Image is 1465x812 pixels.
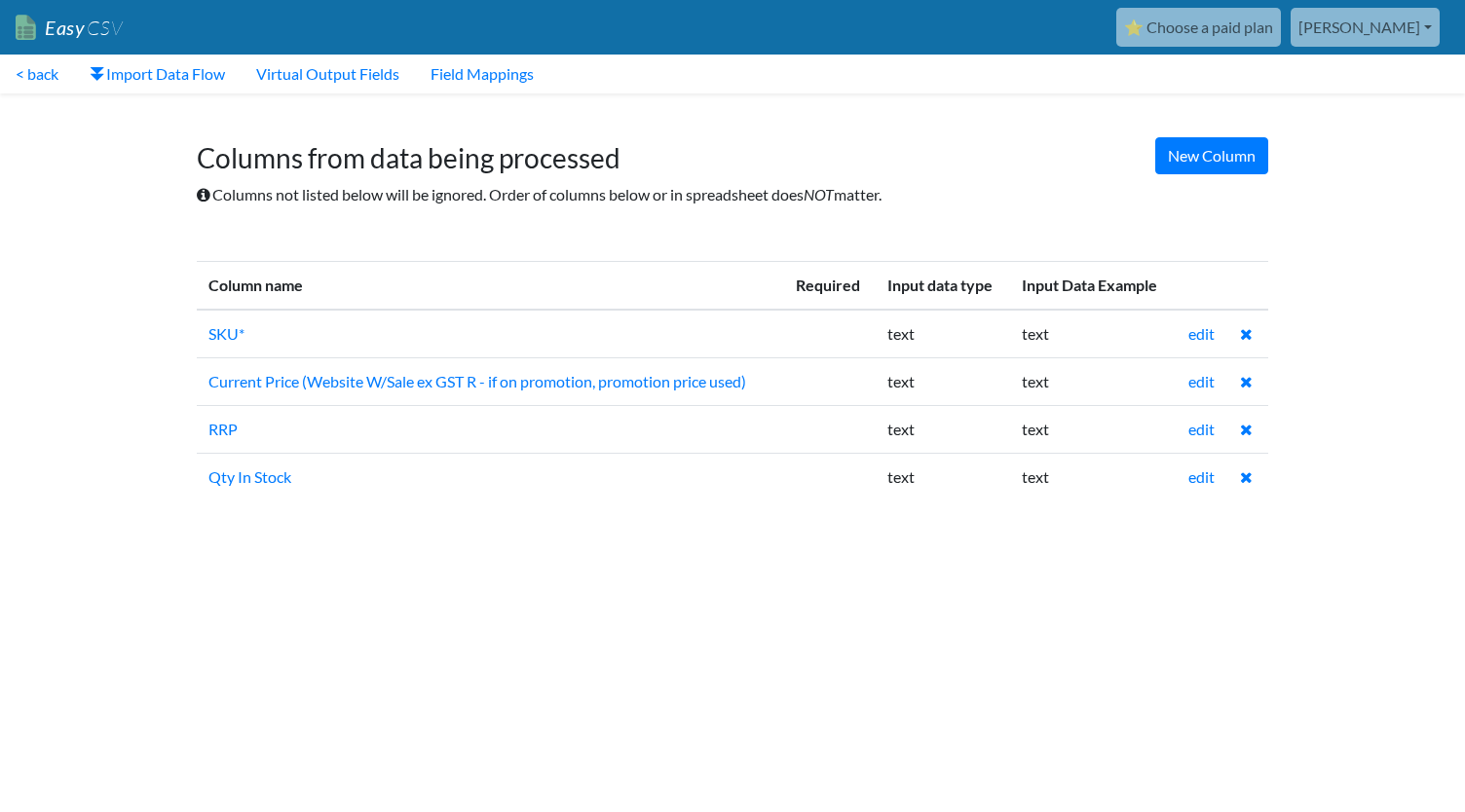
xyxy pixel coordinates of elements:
a: edit [1188,324,1215,343]
span: CSV [85,16,123,40]
td: text [876,310,1010,358]
a: edit [1188,420,1215,438]
a: Virtual Output Fields [241,55,415,93]
td: text [1010,310,1177,358]
a: [PERSON_NAME] [1291,8,1440,47]
td: text [876,453,1010,500]
a: edit [1188,372,1215,390]
th: Required [784,261,876,310]
th: Column name [197,261,784,310]
td: text [1010,357,1177,405]
a: edit [1188,467,1215,486]
a: Import Data Flow [74,55,241,93]
th: Input Data Example [1010,261,1177,310]
h1: Columns from data being processed [197,123,1268,175]
a: Current Price (Website W/Sale ex GST R - if on promotion, promotion price used) [208,372,746,390]
p: Columns not listed below will be ignored. Order of columns below or in spreadsheet does matter. [197,183,1268,206]
td: text [1010,405,1177,453]
a: Qty In Stock [208,467,291,486]
th: Input data type [876,261,1010,310]
a: ⭐ Choose a paid plan [1116,8,1281,47]
td: text [1010,453,1177,500]
td: text [876,405,1010,453]
a: Field Mappings [415,55,549,93]
a: RRP [208,420,238,438]
i: NOT [804,185,834,203]
a: EasyCSV [16,8,123,48]
td: text [876,357,1010,405]
a: New Column [1155,137,1268,174]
